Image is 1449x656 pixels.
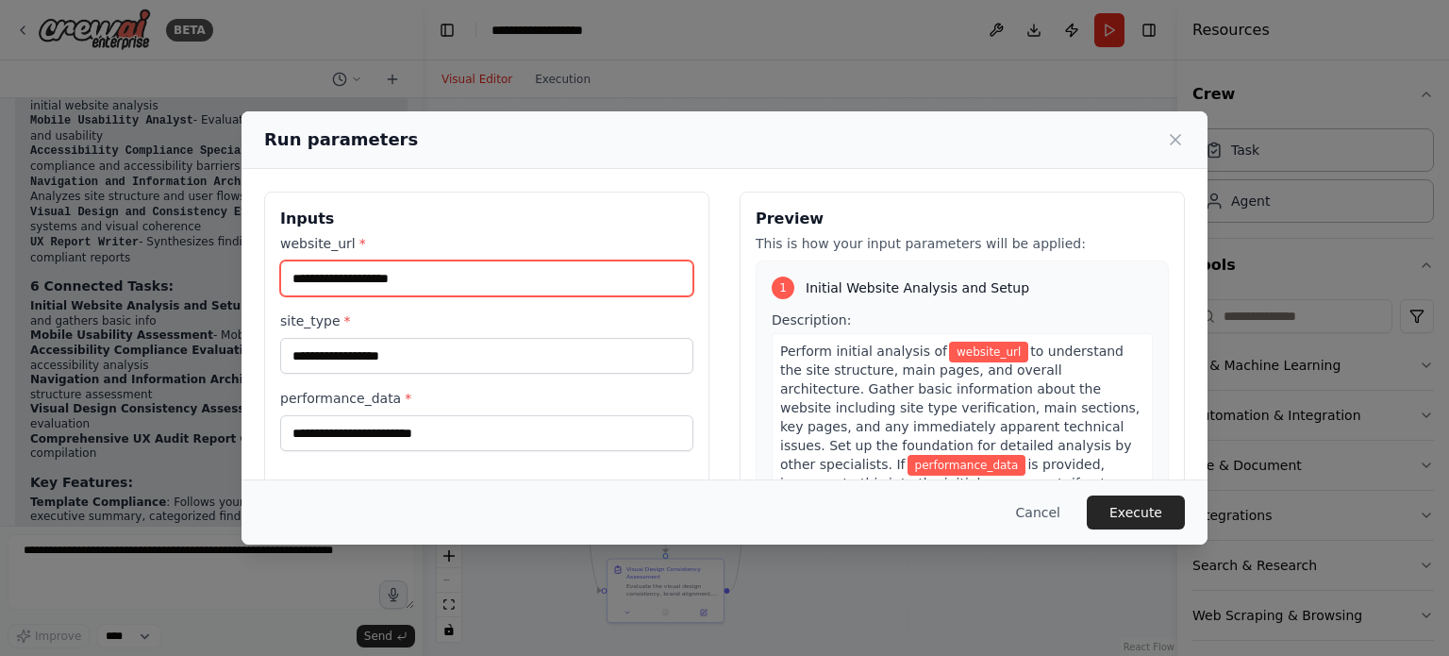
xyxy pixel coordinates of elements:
span: Description: [772,312,851,328]
p: This is how your input parameters will be applied: [756,234,1169,253]
span: Perform initial analysis of [780,344,947,359]
h2: Run parameters [264,126,418,153]
label: website_url [280,234,693,253]
h3: Preview [756,208,1169,230]
button: Execute [1087,496,1185,530]
label: performance_data [280,389,693,408]
div: 1 [772,277,794,299]
span: Variable: website_url [949,342,1028,362]
label: site_type [280,311,693,330]
span: Initial Website Analysis and Setup [806,278,1029,297]
button: Cancel [1001,496,1075,530]
span: Variable: performance_data [908,455,1026,476]
span: to understand the site structure, main pages, and overall architecture. Gather basic information ... [780,344,1140,472]
h3: Inputs [280,208,693,230]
